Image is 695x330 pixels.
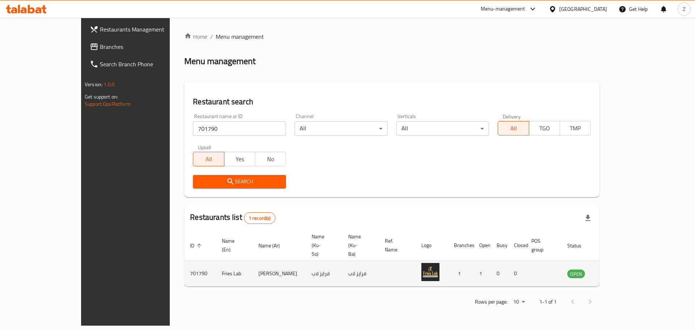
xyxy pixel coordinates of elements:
span: Version: [85,80,102,89]
span: POS group [531,237,553,254]
img: Fries Lab [421,263,439,281]
nav: breadcrumb [184,32,599,41]
span: All [196,154,221,164]
span: Branches [100,42,191,51]
a: Branches [84,38,197,55]
div: Export file [579,209,597,227]
span: No [258,154,283,164]
h2: Menu management [184,55,256,67]
span: Z [683,5,686,13]
span: Status [567,241,591,250]
td: فرایز لاب [306,261,342,287]
a: Restaurants Management [84,21,197,38]
th: Open [473,230,491,261]
li: / [210,32,213,41]
td: فرایز لاب [342,261,379,287]
td: Fries Lab [216,261,253,287]
div: Menu-management [481,5,525,13]
th: Closed [508,230,526,261]
span: TMP [563,123,588,134]
button: All [498,121,529,135]
div: All [295,121,388,136]
div: All [396,121,489,136]
button: All [193,152,224,166]
div: [GEOGRAPHIC_DATA] [559,5,607,13]
button: No [255,152,286,166]
span: Name (En) [222,237,244,254]
th: Logo [416,230,448,261]
span: OPEN [567,270,585,278]
label: Upsell [198,145,211,150]
td: [PERSON_NAME] [253,261,306,287]
span: Get support on: [85,92,118,101]
button: TGO [529,121,560,135]
span: Ref. Name [385,237,407,254]
span: Name (Ar) [258,241,289,250]
span: Menu management [216,32,264,41]
th: Branches [448,230,473,261]
input: Search for restaurant name or ID.. [193,121,286,136]
span: All [501,123,526,134]
a: Support.OpsPlatform [85,99,131,109]
span: Search [199,177,280,186]
table: enhanced table [184,230,624,287]
span: Yes [227,154,252,164]
span: Restaurants Management [100,25,191,34]
td: 0 [508,261,526,287]
h2: Restaurants list [190,212,275,224]
p: 1-1 of 1 [539,297,557,306]
button: Search [193,175,286,188]
td: 0 [491,261,508,287]
button: TMP [560,121,591,135]
a: Search Branch Phone [84,55,197,73]
span: 1 record(s) [244,215,275,222]
td: 1 [473,261,491,287]
span: ID [190,241,204,250]
div: Rows per page: [510,297,528,308]
span: Search Branch Phone [100,60,191,68]
p: Rows per page: [475,297,507,306]
div: Total records count [244,212,275,224]
td: 1 [448,261,473,287]
span: 1.0.0 [104,80,115,89]
span: Name (Ku-Ba) [348,232,370,258]
span: TGO [532,123,557,134]
div: OPEN [567,270,585,278]
th: Busy [491,230,508,261]
h2: Restaurant search [193,96,591,107]
button: Yes [224,152,255,166]
label: Delivery [503,114,521,119]
td: 701790 [184,261,216,287]
span: Name (Ku-So) [312,232,334,258]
